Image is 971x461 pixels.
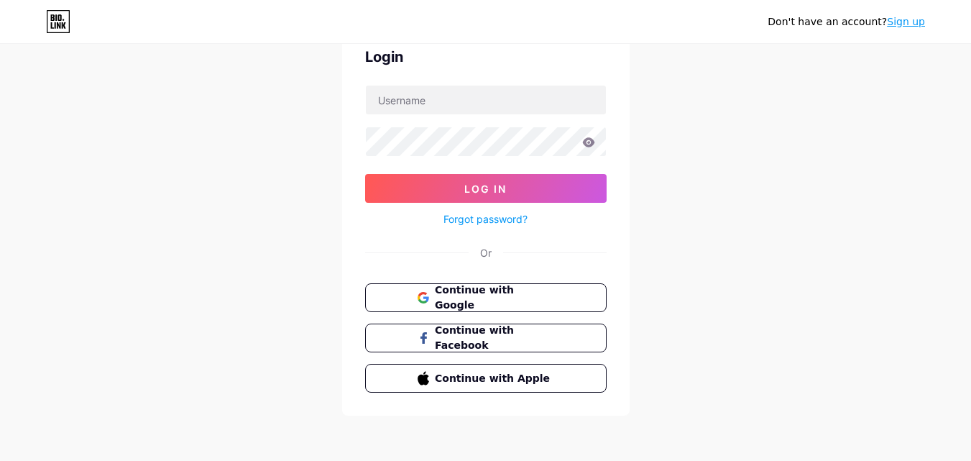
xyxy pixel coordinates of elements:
span: Continue with Google [435,283,553,313]
button: Continue with Facebook [365,324,607,352]
span: Continue with Facebook [435,323,553,353]
button: Continue with Google [365,283,607,312]
button: Log In [365,174,607,203]
div: Or [480,245,492,260]
span: Log In [464,183,507,195]
input: Username [366,86,606,114]
div: Don't have an account? [768,14,925,29]
a: Sign up [887,16,925,27]
button: Continue with Apple [365,364,607,393]
div: Login [365,46,607,68]
a: Forgot password? [443,211,528,227]
span: Continue with Apple [435,371,553,386]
